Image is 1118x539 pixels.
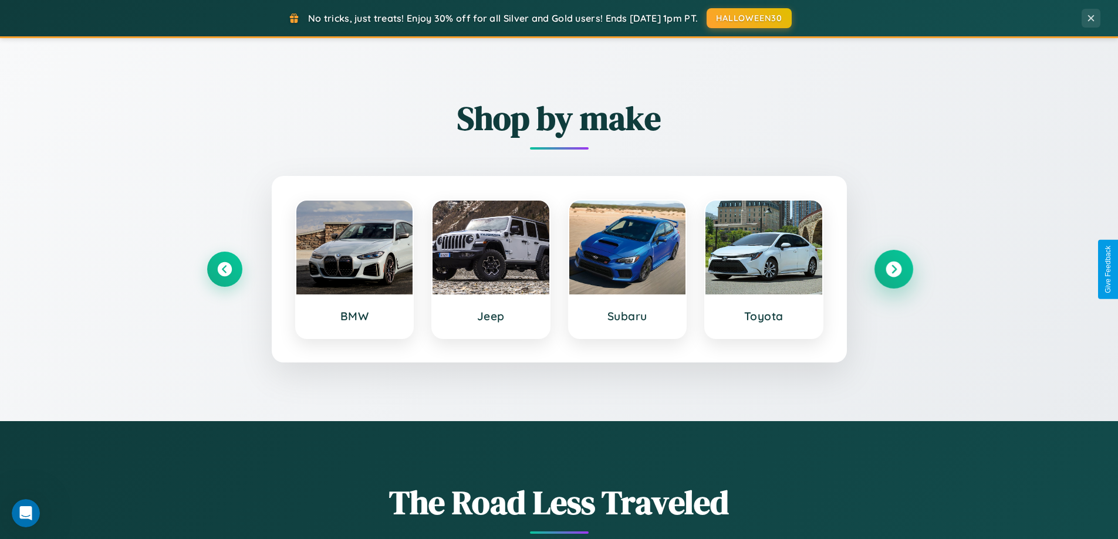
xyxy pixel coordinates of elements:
iframe: Intercom live chat [12,499,40,527]
h3: Toyota [717,309,810,323]
h3: Subaru [581,309,674,323]
div: Give Feedback [1104,246,1112,293]
span: No tricks, just treats! Enjoy 30% off for all Silver and Gold users! Ends [DATE] 1pm PT. [308,12,698,24]
button: HALLOWEEN30 [707,8,792,28]
h3: Jeep [444,309,538,323]
h2: Shop by make [207,96,911,141]
h3: BMW [308,309,401,323]
h1: The Road Less Traveled [207,480,911,525]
